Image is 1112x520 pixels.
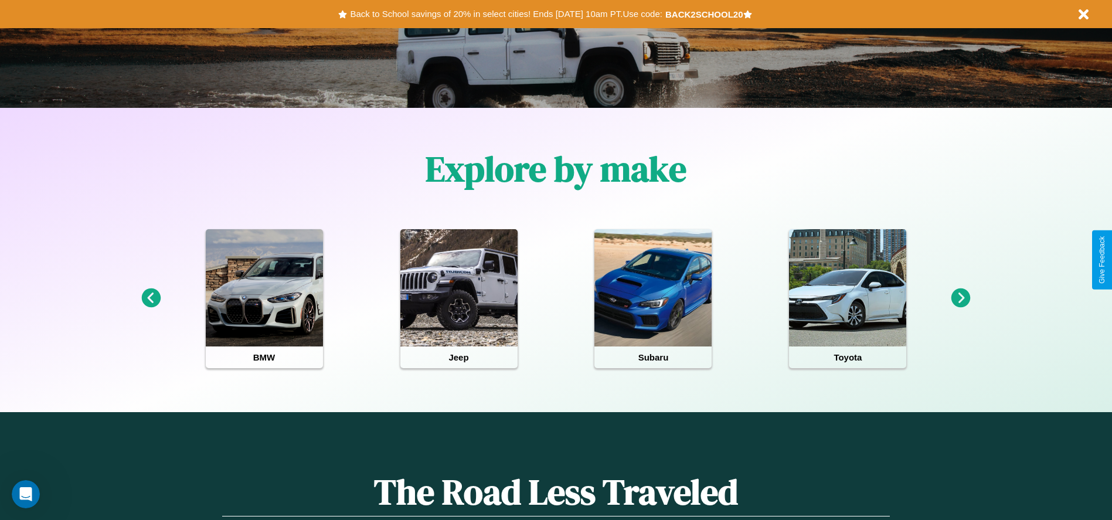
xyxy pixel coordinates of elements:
[347,6,665,22] button: Back to School savings of 20% in select cities! Ends [DATE] 10am PT.Use code:
[12,480,40,508] iframe: Intercom live chat
[206,346,323,368] h4: BMW
[665,9,743,19] b: BACK2SCHOOL20
[1098,236,1106,284] div: Give Feedback
[594,346,712,368] h4: Subaru
[222,468,889,516] h1: The Road Less Traveled
[789,346,906,368] h4: Toyota
[426,145,686,193] h1: Explore by make
[400,346,518,368] h4: Jeep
